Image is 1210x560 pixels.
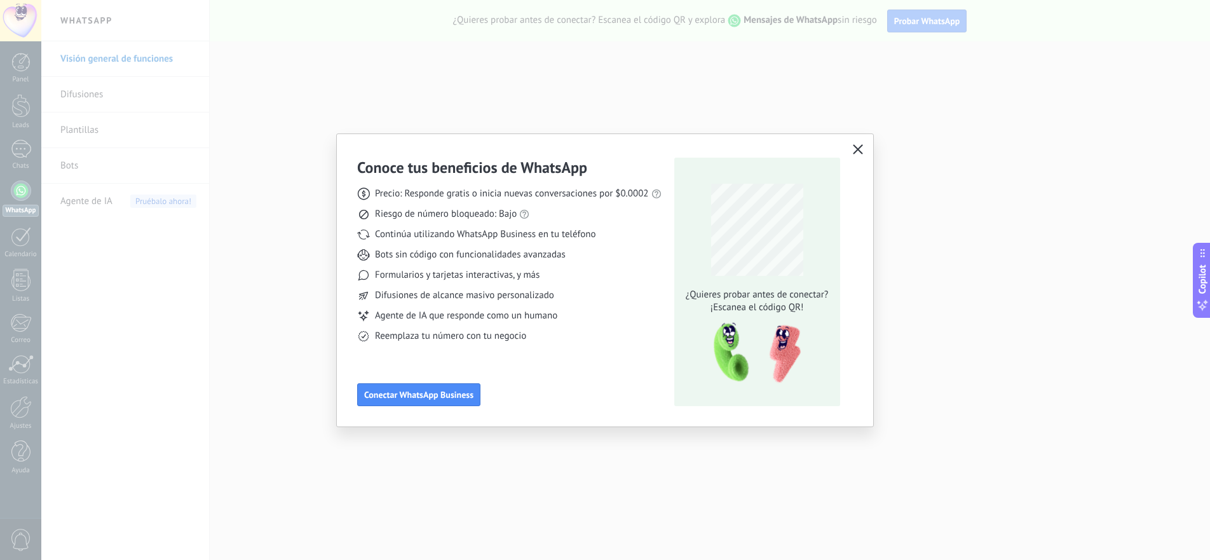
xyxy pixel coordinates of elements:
[703,319,803,387] img: qr-pic-1x.png
[375,330,526,343] span: Reemplaza tu número con tu negocio
[375,249,566,261] span: Bots sin código con funcionalidades avanzadas
[375,269,540,282] span: Formularios y tarjetas interactivas, y más
[682,289,832,301] span: ¿Quieres probar antes de conectar?
[357,158,587,177] h3: Conoce tus beneficios de WhatsApp
[357,383,480,406] button: Conectar WhatsApp Business
[375,310,557,322] span: Agente de IA que responde como un humano
[1196,264,1209,294] span: Copilot
[375,228,595,241] span: Continúa utilizando WhatsApp Business en tu teléfono
[375,289,554,302] span: Difusiones de alcance masivo personalizado
[682,301,832,314] span: ¡Escanea el código QR!
[375,208,517,221] span: Riesgo de número bloqueado: Bajo
[364,390,473,399] span: Conectar WhatsApp Business
[375,188,649,200] span: Precio: Responde gratis o inicia nuevas conversaciones por $0.0002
